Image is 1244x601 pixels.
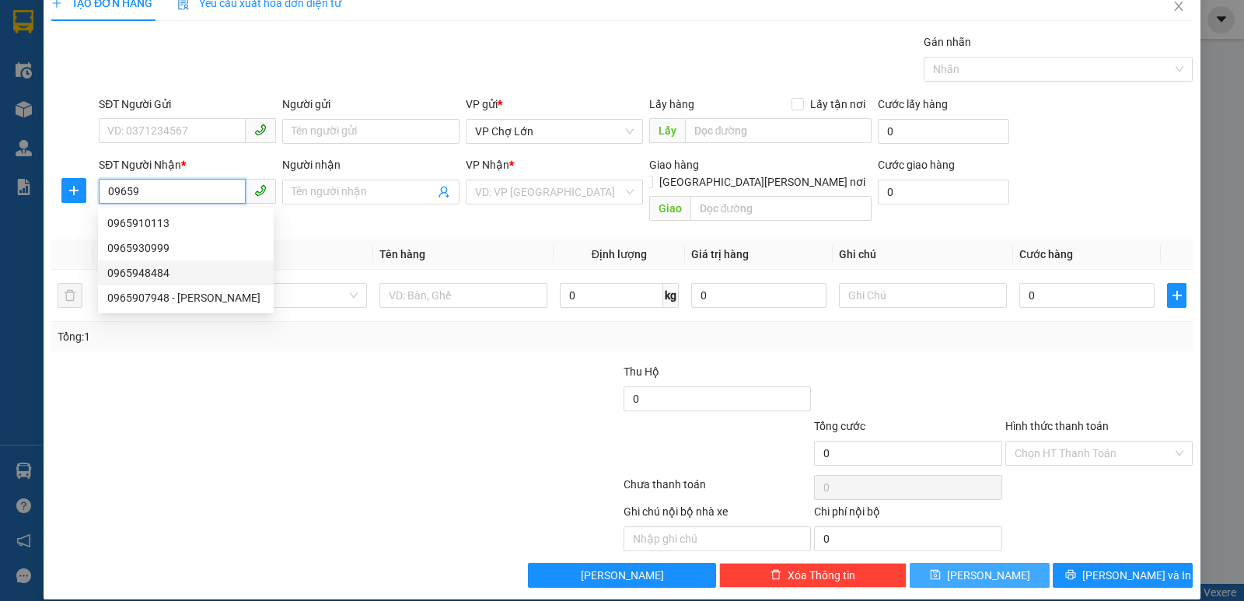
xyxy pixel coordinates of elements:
div: 0965910113 [98,211,274,236]
span: Giao [649,196,690,221]
div: Người nhận [282,156,460,173]
label: Gán nhãn [924,36,971,48]
span: [PERSON_NAME] [947,567,1030,584]
span: Cước hàng [1019,248,1073,260]
span: Định lượng [592,248,647,260]
span: Thu Hộ [624,365,659,378]
div: 0965910113 [107,215,264,232]
span: VP Nhận [466,159,509,171]
button: [PERSON_NAME] [528,563,715,588]
span: user-add [438,186,450,198]
div: 0965948484 [98,260,274,285]
span: phone [254,184,267,197]
span: Giá trị hàng [691,248,749,260]
th: Ghi chú [833,239,1013,270]
span: Khác [208,284,357,307]
span: [PERSON_NAME] [581,567,664,584]
span: save [930,569,941,582]
label: Cước giao hàng [878,159,955,171]
span: Giao hàng [649,159,699,171]
div: SĐT Người Gửi [99,96,276,113]
div: 0965907948 - Nhung [98,285,274,310]
span: plus [62,184,86,197]
button: deleteXóa Thông tin [719,563,907,588]
div: Ghi chú nội bộ nhà xe [624,503,811,526]
div: SĐT Người Nhận [99,156,276,173]
span: plus [1168,289,1186,302]
span: VP Chợ Lớn [475,120,634,143]
span: Tổng cước [814,420,865,432]
input: 0 [691,283,826,308]
div: Người gửi [282,96,460,113]
span: [GEOGRAPHIC_DATA][PERSON_NAME] nơi [653,173,872,190]
button: plus [1167,283,1186,308]
span: Lấy hàng [649,98,694,110]
label: Hình thức thanh toán [1005,420,1109,432]
div: VP gửi [466,96,643,113]
button: save[PERSON_NAME] [910,563,1050,588]
button: printer[PERSON_NAME] và In [1053,563,1193,588]
span: delete [771,569,781,582]
div: Chi phí nội bộ [814,503,1001,526]
span: phone [254,124,267,136]
div: 0965930999 [107,239,264,257]
span: printer [1065,569,1076,582]
input: Dọc đường [685,118,872,143]
input: Ghi Chú [839,283,1007,308]
button: plus [61,178,86,203]
span: [PERSON_NAME] và In [1082,567,1191,584]
span: kg [663,283,679,308]
label: Cước lấy hàng [878,98,948,110]
button: delete [58,283,82,308]
input: Dọc đường [690,196,872,221]
span: Lấy [649,118,685,143]
input: Cước giao hàng [878,180,1009,204]
input: Cước lấy hàng [878,119,1009,144]
span: Tên hàng [379,248,425,260]
input: Nhập ghi chú [624,526,811,551]
div: Chưa thanh toán [622,476,812,503]
span: Xóa Thông tin [788,567,855,584]
span: Lấy tận nơi [804,96,872,113]
div: 0965907948 - [PERSON_NAME] [107,289,264,306]
div: 0965948484 [107,264,264,281]
input: VD: Bàn, Ghế [379,283,547,308]
div: Tổng: 1 [58,328,481,345]
div: 0965930999 [98,236,274,260]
